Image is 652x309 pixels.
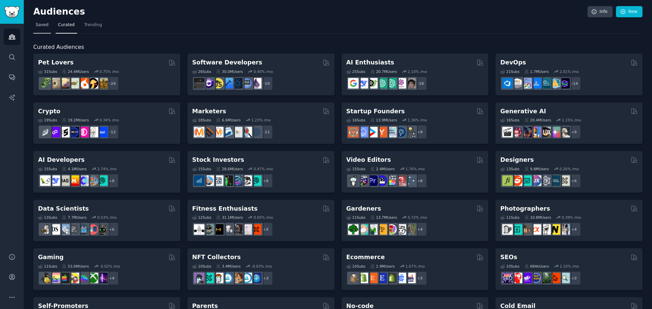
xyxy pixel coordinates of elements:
div: 2.74 % /mo [97,167,117,171]
div: + 12 [105,125,119,139]
img: finalcutpro [386,175,397,186]
img: chatgpt_promptDesign [377,78,387,89]
img: AItoolsCatalog [367,78,378,89]
a: Curated [56,20,77,34]
div: 9.8M Users [524,167,549,171]
img: VideoEditors [377,175,387,186]
div: + 3 [567,271,581,285]
img: DreamBooth [559,127,570,137]
img: dalle2 [512,127,522,137]
div: 684k Users [524,264,549,269]
a: Info [587,6,613,18]
div: 15 Sub s [38,167,57,171]
div: + 3 [413,271,427,285]
img: macgaming [59,273,70,283]
div: 19.2M Users [62,118,89,122]
img: bigseo [203,127,214,137]
h2: AI Enthusiasts [346,58,394,67]
img: canon [540,224,551,235]
div: 31.1M Users [216,215,243,220]
div: 20.4M Users [524,118,551,122]
div: 0.40 % /mo [254,69,273,74]
img: DeepSeek [358,78,368,89]
img: ethstaker [59,127,70,137]
h2: Ecommerce [346,253,385,262]
img: postproduction [405,175,416,186]
img: EtsySellers [377,273,387,283]
img: GYM [194,224,204,235]
img: MistralAI [69,175,79,186]
img: premiere [367,175,378,186]
div: + 19 [259,76,273,91]
img: SaaS [358,127,368,137]
div: 12 Sub s [192,215,211,220]
img: OpenseaMarket [241,273,252,283]
div: 28.6M Users [216,167,243,171]
img: Entrepreneurship [396,127,406,137]
div: -0.03 % /mo [251,264,272,269]
img: defiblockchain [78,127,89,137]
div: 13 Sub s [500,167,519,171]
div: -0.02 % /mo [99,264,120,269]
div: 21 Sub s [500,69,519,74]
div: 25 Sub s [346,69,365,74]
img: DeepSeek [50,175,60,186]
img: CryptoArt [232,273,242,283]
img: sdforall [531,127,541,137]
img: AnalogCommunity [521,224,532,235]
h2: Video Editors [346,156,391,164]
div: 15 Sub s [346,167,365,171]
h2: Startup Founders [346,107,405,116]
div: 11 Sub s [346,215,365,220]
div: 2.10 % /mo [408,69,427,74]
img: LangChain [40,175,51,186]
span: Curated Audiences [33,43,84,52]
img: MarketingResearch [241,127,252,137]
img: NFTMarketplace [203,273,214,283]
img: turtle [69,78,79,89]
img: azuredevops [502,78,513,89]
div: 18 Sub s [192,118,211,122]
img: Nikon [550,224,560,235]
div: + 6 [567,174,581,188]
div: + 11 [259,125,273,139]
img: startup [367,127,378,137]
h2: Gardeners [346,205,381,213]
img: fitness30plus [232,224,242,235]
img: googleads [232,127,242,137]
img: TechSEO [512,273,522,283]
img: Etsy [367,273,378,283]
div: 4.1M Users [62,167,87,171]
img: EntrepreneurRideAlong [348,127,359,137]
img: dataengineering [69,224,79,235]
img: 0xPolygon [50,127,60,137]
div: + 5 [259,222,273,236]
div: 53.0M Users [62,264,89,269]
div: + 14 [567,76,581,91]
img: typography [502,175,513,186]
img: analytics [78,224,89,235]
div: + 4 [105,271,119,285]
img: learnjavascript [213,78,223,89]
img: Docker_DevOps [521,78,532,89]
h2: Stock Investors [192,156,244,164]
div: 3.4M Users [216,264,241,269]
img: swingtrading [241,175,252,186]
img: FluxAI [540,127,551,137]
div: 10 Sub s [192,264,211,269]
img: TwitchStreaming [97,273,108,283]
img: iOSProgramming [222,78,233,89]
img: Youtubevideo [396,175,406,186]
img: statistics [59,224,70,235]
div: 0.34 % /mo [99,118,119,122]
h2: Crypto [38,107,60,116]
img: platformengineering [540,78,551,89]
img: OpenAIDev [396,78,406,89]
div: 1.76 % /mo [405,167,425,171]
h2: Audiences [33,6,587,17]
img: weightroom [222,224,233,235]
img: OpenSourceAI [78,175,89,186]
div: + 4 [413,222,427,236]
div: 0.53 % /mo [97,215,117,220]
div: 24.4M Users [62,69,89,74]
